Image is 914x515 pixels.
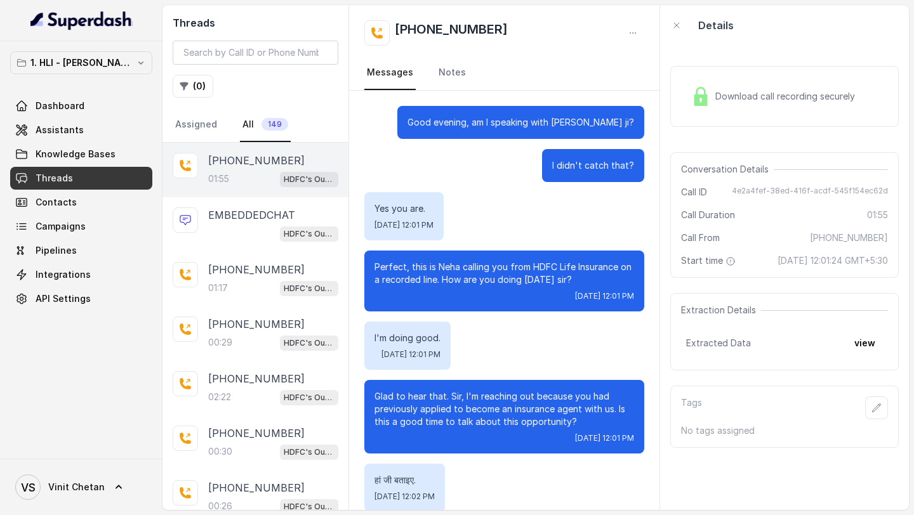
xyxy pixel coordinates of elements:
[374,202,434,215] p: Yes you are.
[208,207,295,223] p: EMBEDDEDCHAT
[681,231,720,244] span: Call From
[36,100,84,112] span: Dashboard
[10,215,152,238] a: Campaigns
[208,445,232,458] p: 00:30
[240,108,291,142] a: All149
[715,90,860,103] span: Download call recording securely
[48,481,105,493] span: Vinit Chetan
[10,119,152,141] a: Assistants
[208,173,229,185] p: 01:55
[284,173,334,186] p: HDFC's Outbound POSP Webinar Outreach AI Agent
[686,337,751,349] span: Extracted Data
[10,143,152,166] a: Knowledge Bases
[374,220,434,230] span: [DATE] 12:01 PM
[374,390,634,428] p: Glad to hear that. Sir, I'm reaching out because you had previously applied to become an insuranc...
[284,228,334,240] p: HDFC's Outbound POSP Webinar Outreach AI Agent
[436,56,468,90] a: Notes
[364,56,644,90] nav: Tabs
[381,349,440,360] span: [DATE] 12:01 PM
[208,262,305,277] p: [PHONE_NUMBER]
[284,282,334,295] p: HDFC's Outbound POSP Webinar Outreach AI Agent
[36,148,116,160] span: Knowledge Bases
[208,336,232,349] p: 00:29
[36,220,86,233] span: Campaigns
[374,492,435,502] span: [DATE] 12:02 PM
[10,239,152,262] a: Pipelines
[36,292,91,305] span: API Settings
[36,196,77,209] span: Contacts
[691,87,710,106] img: Lock Icon
[208,282,228,294] p: 01:17
[681,163,774,176] span: Conversation Details
[173,108,220,142] a: Assigned
[575,433,634,443] span: [DATE] 12:01 PM
[208,426,305,441] p: [PHONE_NUMBER]
[10,51,152,74] button: 1. HLI - [PERSON_NAME] & Team Workspace
[374,474,435,486] p: हां जी बताइए.
[681,396,702,419] p: Tags
[681,209,735,221] span: Call Duration
[10,469,152,505] a: Vinit Chetan
[36,268,91,281] span: Integrations
[681,254,738,267] span: Start time
[36,172,73,185] span: Threads
[10,95,152,117] a: Dashboard
[36,244,77,257] span: Pipelines
[374,261,634,286] p: Perfect, this is Neha calling you from HDFC Life Insurance on a recorded line. How are you doing ...
[173,75,213,98] button: (0)
[173,41,338,65] input: Search by Call ID or Phone Number
[208,371,305,386] p: [PHONE_NUMBER]
[262,118,288,131] span: 149
[10,191,152,214] a: Contacts
[681,304,761,316] span: Extraction Details
[778,254,888,267] span: [DATE] 12:01:24 GMT+5:30
[364,56,416,90] a: Messages
[10,263,152,286] a: Integrations
[10,167,152,190] a: Threads
[208,391,231,403] p: 02:22
[284,391,334,404] p: HDFC's Outbound POSP Webinar Outreach AI Agent
[284,337,334,349] p: HDFC's Outbound POSP Webinar Outreach AI Agent
[681,186,707,199] span: Call ID
[681,424,888,437] p: No tags assigned
[867,209,888,221] span: 01:55
[173,108,338,142] nav: Tabs
[732,186,888,199] span: 4e2a4fef-38ed-416f-acdf-545f154ec62d
[208,316,305,332] p: [PHONE_NUMBER]
[810,231,888,244] span: [PHONE_NUMBER]
[847,332,883,355] button: view
[284,500,334,513] p: HDFC's Outbound POSP Webinar Outreach AI Agent
[30,55,132,70] p: 1. HLI - [PERSON_NAME] & Team Workspace
[698,18,734,33] p: Details
[208,153,305,168] p: [PHONE_NUMBER]
[208,500,232,512] p: 00:26
[374,332,440,344] p: I'm doing good.
[407,116,634,129] p: Good evening, am I speaking with [PERSON_NAME] ji?
[575,291,634,301] span: [DATE] 12:01 PM
[284,446,334,459] p: HDFC's Outbound POSP Webinar Outreach AI Agent
[395,20,508,46] h2: [PHONE_NUMBER]
[36,124,84,136] span: Assistants
[552,159,634,172] p: I didn't catch that?
[21,481,36,494] text: VS
[10,287,152,310] a: API Settings
[173,15,338,30] h2: Threads
[30,10,133,30] img: light.svg
[208,480,305,495] p: [PHONE_NUMBER]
